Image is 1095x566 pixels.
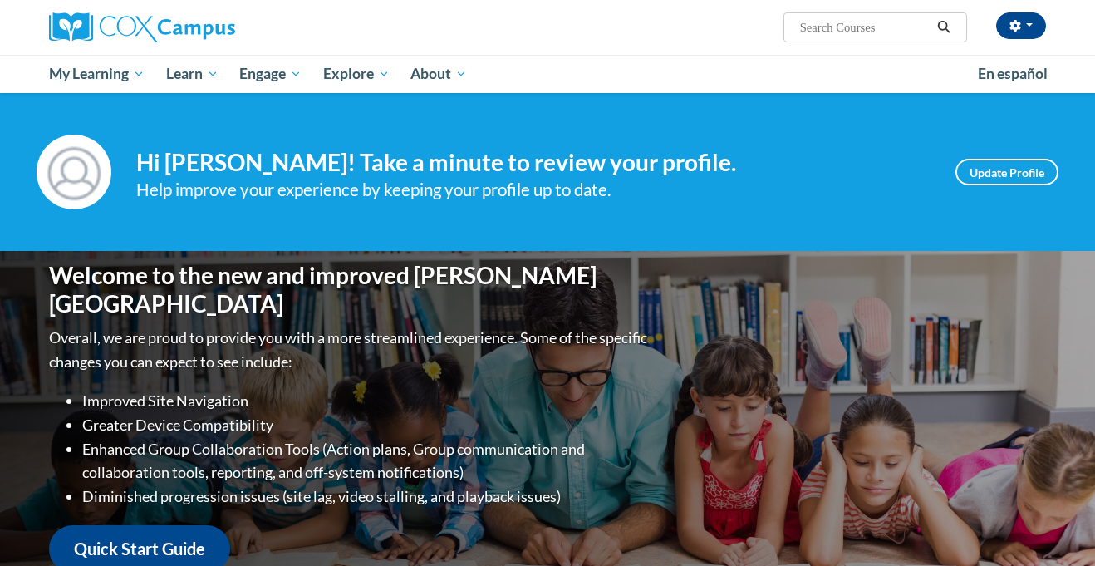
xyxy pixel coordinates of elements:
a: About [400,55,479,93]
a: Learn [155,55,229,93]
span: Engage [239,64,302,84]
img: Cox Campus [49,12,235,42]
a: Engage [228,55,312,93]
span: My Learning [49,64,145,84]
button: Search [931,17,956,37]
h4: Hi [PERSON_NAME]! Take a minute to review your profile. [136,149,931,177]
span: About [410,64,467,84]
span: Explore [323,64,390,84]
a: Update Profile [955,159,1058,185]
input: Search Courses [798,17,931,37]
a: Cox Campus [49,12,365,42]
li: Improved Site Navigation [82,389,651,413]
h1: Welcome to the new and improved [PERSON_NAME][GEOGRAPHIC_DATA] [49,262,651,317]
a: My Learning [38,55,155,93]
div: Main menu [24,55,1071,93]
li: Diminished progression issues (site lag, video stalling, and playback issues) [82,485,651,509]
a: En español [967,57,1058,91]
li: Greater Device Compatibility [82,413,651,437]
span: Learn [166,64,219,84]
span: En español [978,65,1048,82]
div: Help improve your experience by keeping your profile up to date. [136,176,931,204]
button: Account Settings [996,12,1046,39]
li: Enhanced Group Collaboration Tools (Action plans, Group communication and collaboration tools, re... [82,437,651,485]
a: Explore [312,55,400,93]
img: Profile Image [37,135,111,209]
p: Overall, we are proud to provide you with a more streamlined experience. Some of the specific cha... [49,326,651,374]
